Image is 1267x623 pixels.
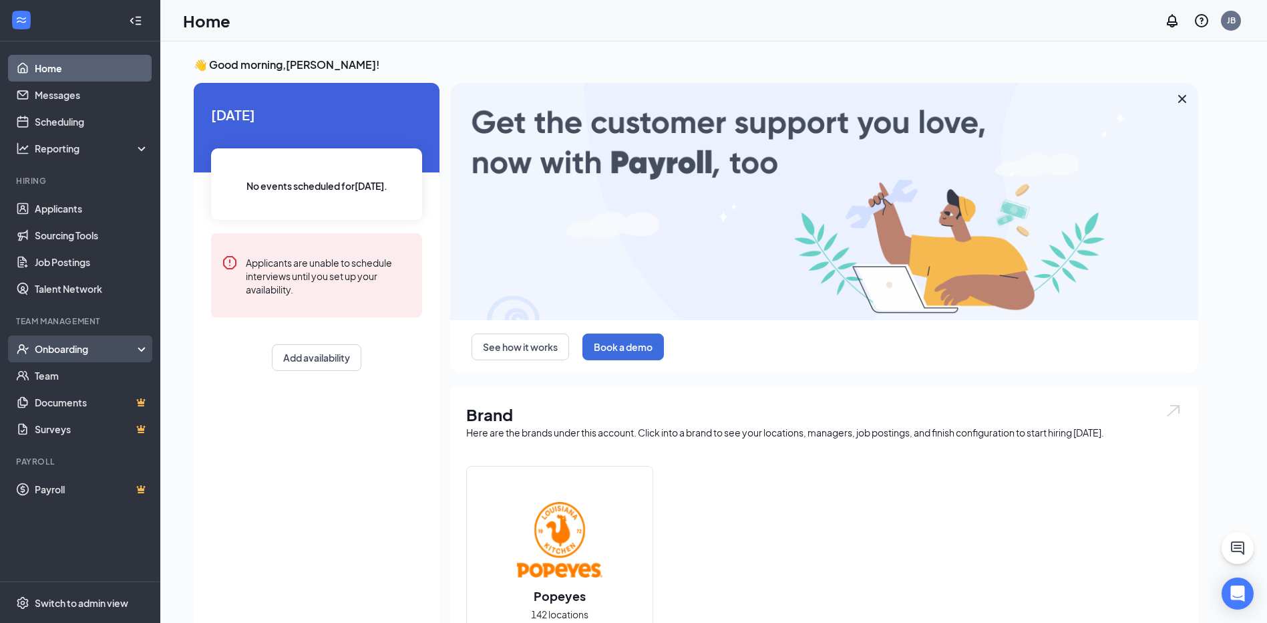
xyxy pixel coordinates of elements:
[1222,578,1254,610] div: Open Intercom Messenger
[194,57,1198,72] h3: 👋 Good morning, [PERSON_NAME] !
[183,9,230,32] h1: Home
[35,389,149,416] a: DocumentsCrown
[211,104,422,125] span: [DATE]
[1165,403,1182,418] img: open.6027fd2a22e1237b5b06.svg
[35,476,149,503] a: PayrollCrown
[35,222,149,249] a: Sourcing Tools
[222,255,238,271] svg: Error
[450,83,1198,320] img: payroll-large.gif
[1164,13,1180,29] svg: Notifications
[35,362,149,389] a: Team
[16,142,29,155] svg: Analysis
[466,403,1182,426] h1: Brand
[35,275,149,302] a: Talent Network
[35,55,149,82] a: Home
[472,334,569,360] button: See how it works
[35,82,149,108] a: Messages
[35,342,138,356] div: Onboarding
[1230,540,1246,556] svg: ChatActive
[466,426,1182,439] div: Here are the brands under this account. Click into a brand to see your locations, managers, job p...
[520,588,599,604] h2: Popeyes
[35,108,149,135] a: Scheduling
[1174,91,1190,107] svg: Cross
[246,178,387,193] span: No events scheduled for [DATE] .
[246,255,411,296] div: Applicants are unable to schedule interviews until you set up your availability.
[35,416,149,443] a: SurveysCrown
[129,14,142,27] svg: Collapse
[1194,13,1210,29] svg: QuestionInfo
[1227,15,1236,26] div: JB
[35,142,150,155] div: Reporting
[272,344,361,371] button: Add availability
[35,596,128,610] div: Switch to admin view
[1222,532,1254,564] button: ChatActive
[16,596,29,610] svg: Settings
[35,249,149,275] a: Job Postings
[517,497,602,582] img: Popeyes
[16,175,146,186] div: Hiring
[531,607,588,622] span: 142 locations
[35,195,149,222] a: Applicants
[16,342,29,356] svg: UserCheck
[16,316,146,327] div: Team Management
[582,334,664,360] button: Book a demo
[16,456,146,467] div: Payroll
[15,13,28,27] svg: WorkstreamLogo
